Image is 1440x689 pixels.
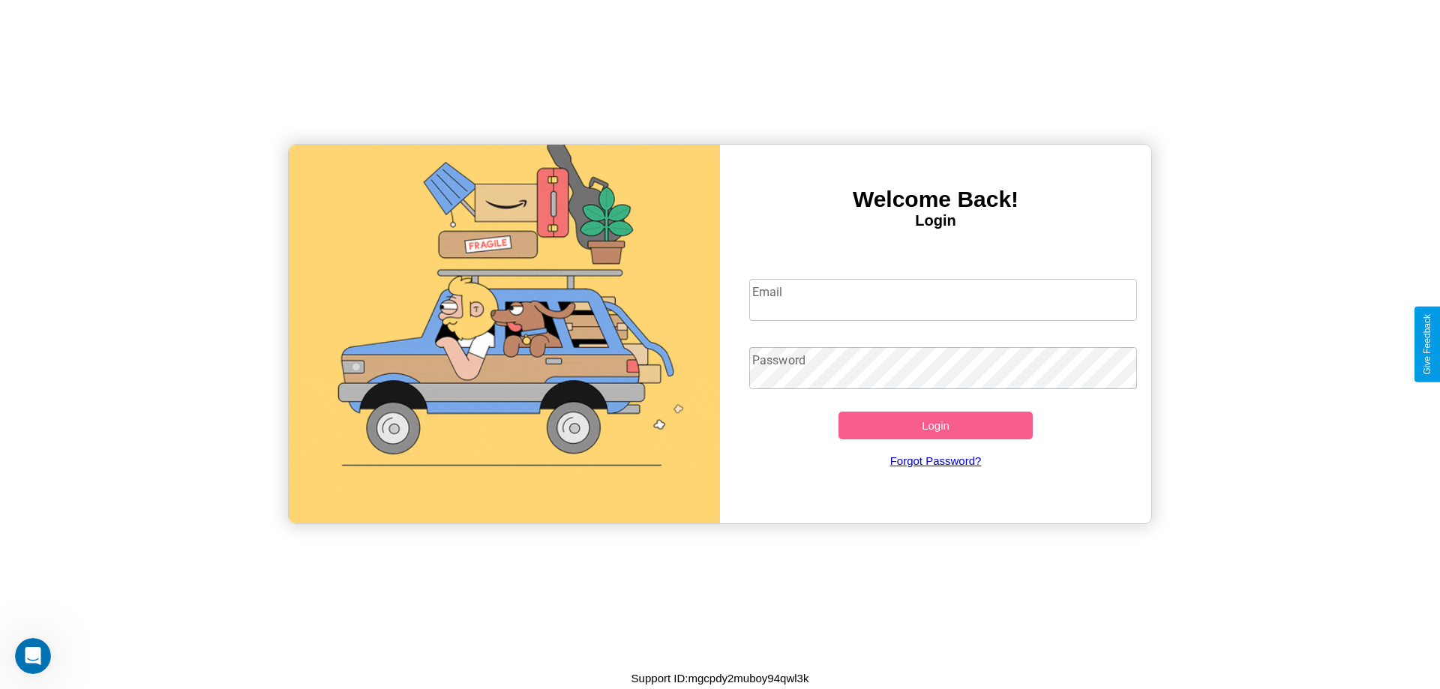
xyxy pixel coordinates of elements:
iframe: Intercom live chat [15,638,51,674]
div: Give Feedback [1422,314,1432,375]
h3: Welcome Back! [720,187,1151,212]
button: Login [838,412,1033,439]
h4: Login [720,212,1151,229]
a: Forgot Password? [742,439,1130,482]
img: gif [289,145,720,523]
p: Support ID: mgcpdy2muboy94qwl3k [631,668,809,688]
